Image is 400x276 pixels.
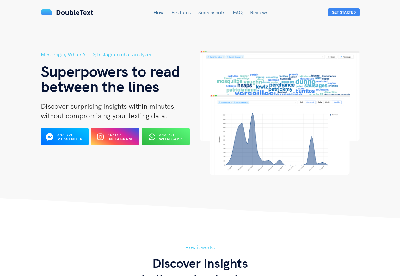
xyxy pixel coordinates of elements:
button: Get Started [328,8,360,16]
a: Analyze Messenger [41,136,89,142]
button: Analyze WhatsApp [142,128,190,145]
span: without compromising your texting data. [41,111,167,120]
a: FAQ [233,9,243,15]
a: DoubleText [41,8,94,17]
a: How [153,9,164,15]
a: Reviews [250,9,268,15]
span: Analyze [159,133,175,137]
b: Messenger [57,137,83,141]
img: mS3x8y1f88AAAAABJRU5ErkJggg== [41,9,53,15]
b: Instagram [108,137,132,141]
a: Analyze Instagram [91,136,139,142]
span: Superpowers to read [41,62,180,81]
span: DoubleText [56,8,94,17]
span: Discover surprising insights within minutes, [41,102,176,111]
b: WhatsApp [159,137,182,141]
button: Analyze Messenger [41,128,89,145]
span: Analyze [108,133,124,137]
a: Features [171,9,191,15]
a: Screenshots [198,9,225,15]
h5: How it works [41,243,360,251]
h5: Messenger, WhatsApp & Instagram chat analyzer [41,51,200,58]
span: Analyze [57,133,73,137]
img: hero [200,51,360,175]
span: between the lines [41,77,159,96]
button: Analyze Instagram [91,128,139,145]
a: Analyze WhatsApp [142,136,190,142]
